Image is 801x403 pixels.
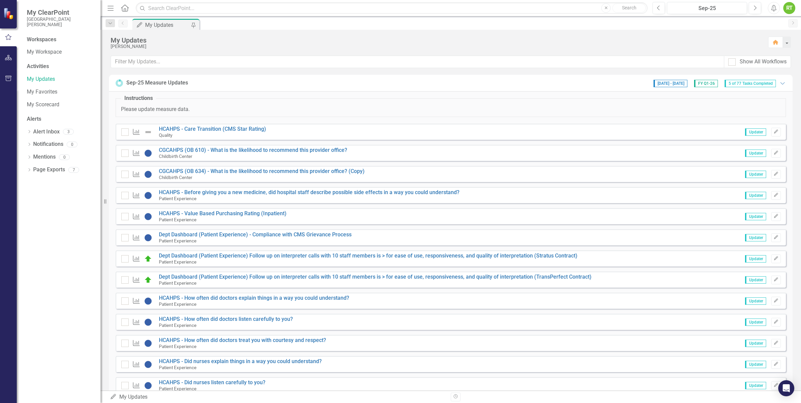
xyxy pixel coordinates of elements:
[159,196,196,201] small: Patient Experience
[622,5,636,10] span: Search
[144,234,152,242] img: No Information
[159,154,192,159] small: Childbirth Center
[694,80,718,87] span: FY Q1-26
[159,280,196,286] small: Patient Experience
[745,319,766,326] span: Updater
[33,153,56,161] a: Mentions
[144,170,152,178] img: No Information
[33,128,60,136] a: Alert Inbox
[745,276,766,284] span: Updater
[159,126,266,132] a: HCAHPS - Care Transition (CMS Star Rating)
[3,7,15,20] img: ClearPoint Strategy
[59,154,70,160] div: 0
[159,316,293,322] a: HCAHPS - How often did doctors listen carefully to you?
[159,210,287,217] a: HCAHPS - Value Based Purchasing Rating (Inpatient)
[33,166,65,174] a: Page Exports
[27,88,94,96] a: My Favorites
[159,259,196,265] small: Patient Experience
[144,318,152,326] img: No Information
[159,168,365,174] a: CGCAHPS (OB 634) - What is the likelihood to recommend this provider office? (Copy)
[27,16,94,27] small: [GEOGRAPHIC_DATA][PERSON_NAME]
[144,255,152,263] img: On Target
[745,234,766,241] span: Updater
[159,379,265,386] a: HCAHPS - Did nurses listen carefully to you?
[745,255,766,263] span: Updater
[745,192,766,199] span: Updater
[33,140,63,148] a: Notifications
[745,382,766,389] span: Updater
[745,361,766,368] span: Updater
[136,2,648,14] input: Search ClearPoint...
[159,252,577,259] a: Dept Dashboard (Patient Experience) Follow up on interpreter calls with 10 staff members is > for...
[144,297,152,305] img: No Information
[159,365,196,370] small: Patient Experience
[121,106,781,113] p: Please update measure data.
[745,340,766,347] span: Updater
[159,231,352,238] a: Dept Dashboard (Patient Experience) - Compliance with CMS Grievance Process
[110,393,446,401] div: My Updates
[159,147,347,153] a: CGCAHPS (OB 610) - What is the likelihood to recommend this provider office?
[669,4,745,12] div: Sep-25
[159,189,459,195] a: HCAHPS - Before giving you a new medicine, did hospital staff describe possible side effects in a...
[159,323,196,328] small: Patient Experience
[667,2,747,14] button: Sep-25
[111,44,761,49] div: [PERSON_NAME]
[745,213,766,220] span: Updater
[159,386,196,391] small: Patient Experience
[144,128,152,136] img: Not Defined
[159,295,349,301] a: HCAHPS - How often did doctors explain things in a way you could understand?
[159,217,196,222] small: Patient Experience
[144,149,152,157] img: No Information
[159,175,192,180] small: Childbirth Center
[111,37,761,44] div: My Updates
[144,382,152,390] img: No Information
[159,274,592,280] a: Dept Dashboard (Patient Experience) Follow up on interpreter calls with 10 staff members is > for...
[144,276,152,284] img: On Target
[159,337,326,343] a: HCAHPS - How often did doctors treat you with courtesy and respect?
[27,48,94,56] a: My Workspace
[778,380,794,396] div: Open Intercom Messenger
[725,80,776,87] span: 5 of 77 Tasks Completed
[68,167,79,173] div: 7
[745,150,766,157] span: Updater
[654,80,687,87] span: [DATE] - [DATE]
[159,344,196,349] small: Patient Experience
[27,63,94,70] div: Activities
[63,129,74,135] div: 3
[144,360,152,368] img: No Information
[159,238,196,243] small: Patient Experience
[745,171,766,178] span: Updater
[612,3,646,13] button: Search
[745,297,766,305] span: Updater
[121,95,156,102] legend: Instructions
[27,36,56,44] div: Workspaces
[27,115,94,123] div: Alerts
[159,301,196,307] small: Patient Experience
[27,75,94,83] a: My Updates
[126,79,188,87] div: Sep-25 Measure Updates
[159,358,322,364] a: HCAHPS - Did nurses explain things in a way you could understand?
[111,56,724,68] input: Filter My Updates...
[27,101,94,109] a: My Scorecard
[783,2,795,14] button: RT
[159,132,172,138] small: Quality
[144,339,152,347] img: No Information
[144,191,152,199] img: No Information
[745,128,766,136] span: Updater
[144,213,152,221] img: No Information
[740,58,787,66] div: Show All Workflows
[67,141,77,147] div: 0
[145,21,189,29] div: My Updates
[27,8,94,16] span: My ClearPoint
